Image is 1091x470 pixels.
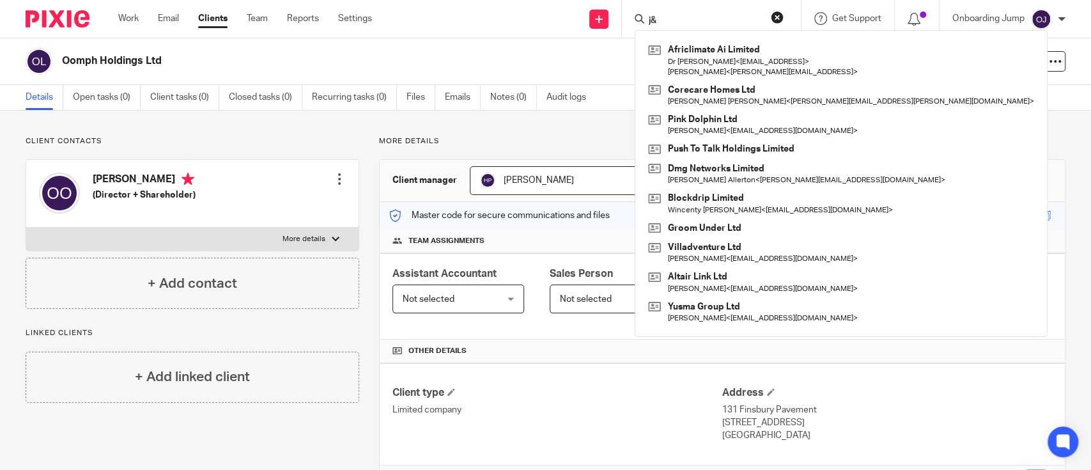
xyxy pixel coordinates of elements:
[408,346,467,356] span: Other details
[379,136,1065,146] p: More details
[247,12,268,25] a: Team
[287,12,319,25] a: Reports
[408,236,484,246] span: Team assignments
[26,10,89,27] img: Pixie
[504,176,574,185] span: [PERSON_NAME]
[93,189,196,201] h5: (Director + Shareholder)
[392,174,457,187] h3: Client manager
[550,269,613,279] span: Sales Person
[445,85,481,110] a: Emails
[198,12,228,25] a: Clients
[62,54,725,68] h2: Oomph Holdings Ltd
[282,234,325,244] p: More details
[832,14,881,23] span: Get Support
[722,429,1052,442] p: [GEOGRAPHIC_DATA]
[148,274,237,294] h4: + Add contact
[403,295,454,304] span: Not selected
[392,386,722,400] h4: Client type
[480,173,495,188] img: svg%3E
[312,85,397,110] a: Recurring tasks (0)
[722,416,1052,429] p: [STREET_ADDRESS]
[560,295,612,304] span: Not selected
[182,173,194,185] i: Primary
[771,11,784,24] button: Clear
[546,85,596,110] a: Audit logs
[647,15,762,27] input: Search
[722,403,1052,416] p: 131 Finsbury Pavement
[389,209,610,222] p: Master code for secure communications and files
[1031,9,1051,29] img: svg%3E
[26,85,63,110] a: Details
[406,85,435,110] a: Files
[722,386,1052,400] h4: Address
[26,136,359,146] p: Client contacts
[150,85,219,110] a: Client tasks (0)
[39,173,80,214] img: svg%3E
[338,12,372,25] a: Settings
[392,403,722,416] p: Limited company
[26,328,359,338] p: Linked clients
[158,12,179,25] a: Email
[73,85,141,110] a: Open tasks (0)
[26,48,52,75] img: svg%3E
[392,269,497,279] span: Assistant Accountant
[952,12,1025,25] p: Onboarding Jump
[135,367,250,387] h4: + Add linked client
[93,173,196,189] h4: [PERSON_NAME]
[229,85,302,110] a: Closed tasks (0)
[118,12,139,25] a: Work
[490,85,537,110] a: Notes (0)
